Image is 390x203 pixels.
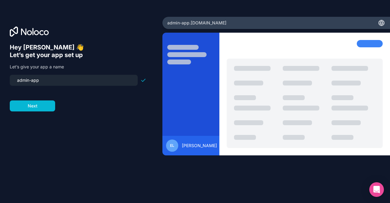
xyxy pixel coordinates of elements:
[170,143,174,148] span: EL
[10,51,146,59] h6: Let’s get your app set up
[369,182,384,197] div: Open Intercom Messenger
[10,44,146,51] h6: Hey [PERSON_NAME] 👋
[10,100,55,111] button: Next
[10,64,146,70] p: Let’s give your app a name
[13,76,134,85] input: my-team
[182,143,217,149] span: [PERSON_NAME]
[167,20,226,26] span: admin-app .[DOMAIN_NAME]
